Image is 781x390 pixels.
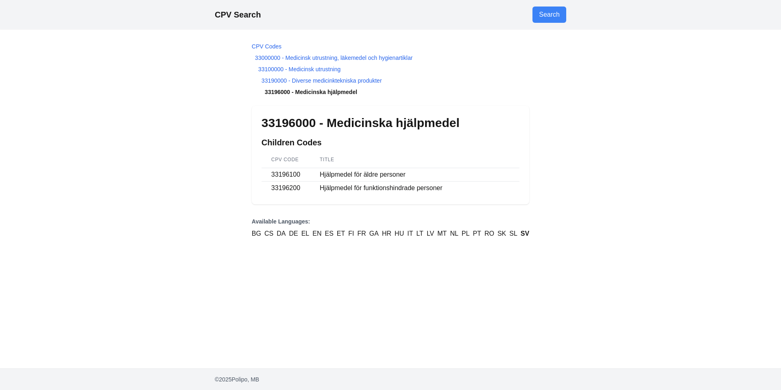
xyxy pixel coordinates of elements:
nav: Breadcrumb [252,42,529,96]
a: HU [395,229,404,239]
a: Go to search [532,7,566,23]
a: CPV Search [215,10,261,19]
th: CPV Code [262,151,310,168]
h2: Children Codes [262,137,519,148]
p: Available Languages: [252,217,529,226]
a: LV [427,229,434,239]
a: CPV Codes [252,43,281,50]
td: Hjälpmedel för äldre personer [310,168,519,182]
a: RO [484,229,494,239]
a: SL [509,229,517,239]
a: ES [325,229,334,239]
a: EN [312,229,321,239]
a: DA [277,229,286,239]
p: © 2025 Polipo, MB [215,375,566,383]
a: 33190000 - Diverse medicinktekniska produkter [262,77,382,84]
a: MT [437,229,447,239]
li: 33196000 - Medicinska hjälpmedel [252,88,529,96]
a: GA [369,229,379,239]
td: 33196100 [262,168,310,182]
a: DE [289,229,298,239]
a: PT [473,229,481,239]
a: FR [358,229,366,239]
th: Title [310,151,519,168]
a: 33000000 - Medicinsk utrustning, läkemedel och hygienartiklar [255,55,413,61]
a: PL [462,229,470,239]
a: IT [407,229,413,239]
a: SV [521,229,529,239]
a: EL [301,229,310,239]
a: ET [337,229,345,239]
a: SK [497,229,506,239]
a: FI [348,229,354,239]
h1: 33196000 - Medicinska hjälpmedel [262,116,519,130]
a: BG [252,229,261,239]
a: 33100000 - Medicinsk utrustning [258,66,340,72]
nav: Language Versions [252,217,529,239]
a: HR [382,229,391,239]
a: LT [416,229,423,239]
a: CS [264,229,273,239]
td: 33196200 [262,182,310,195]
td: Hjälpmedel för funktionshindrade personer [310,182,519,195]
a: NL [450,229,458,239]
